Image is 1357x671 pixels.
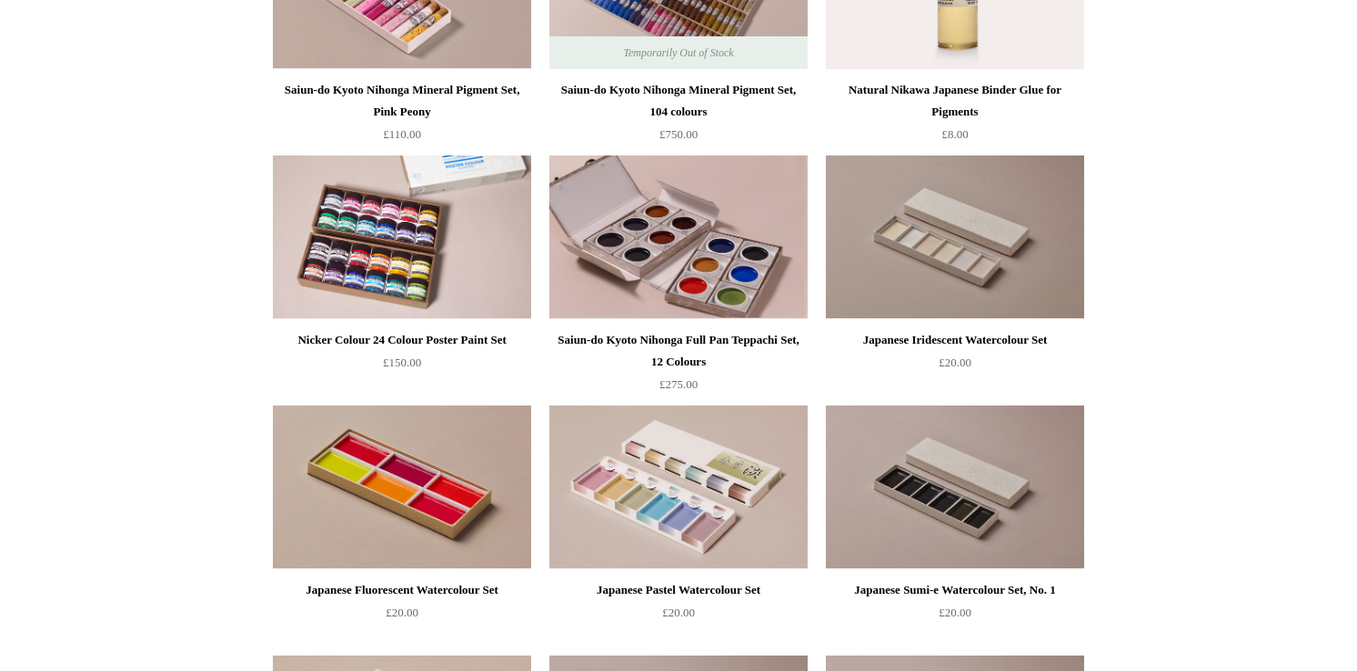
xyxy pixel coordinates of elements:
[830,579,1080,601] div: Japanese Sumi-e Watercolour Set, No. 1
[273,155,531,319] a: Nicker Colour 24 Colour Poster Paint Set Nicker Colour 24 Colour Poster Paint Set
[826,329,1084,404] a: Japanese Iridescent Watercolour Set £20.00
[659,127,698,141] span: £750.00
[273,79,531,154] a: Saiun-do Kyoto Nihonga Mineral Pigment Set, Pink Peony £110.00
[605,36,751,69] span: Temporarily Out of Stock
[826,155,1084,319] a: Japanese Iridescent Watercolour Set Japanese Iridescent Watercolour Set
[277,329,527,351] div: Nicker Colour 24 Colour Poster Paint Set
[386,606,418,619] span: £20.00
[273,155,531,319] img: Nicker Colour 24 Colour Poster Paint Set
[826,79,1084,154] a: Natural Nikawa Japanese Binder Glue for Pigments £8.00
[277,579,527,601] div: Japanese Fluorescent Watercolour Set
[549,406,808,569] img: Japanese Pastel Watercolour Set
[383,356,421,369] span: £150.00
[826,406,1084,569] img: Japanese Sumi-e Watercolour Set, No. 1
[549,155,808,319] a: Saiun-do Kyoto Nihonga Full Pan Teppachi Set, 12 Colours Saiun-do Kyoto Nihonga Full Pan Teppachi...
[659,377,698,391] span: £275.00
[826,579,1084,654] a: Japanese Sumi-e Watercolour Set, No. 1 £20.00
[554,79,803,123] div: Saiun-do Kyoto Nihonga Mineral Pigment Set, 104 colours
[549,406,808,569] a: Japanese Pastel Watercolour Set Japanese Pastel Watercolour Set
[830,329,1080,351] div: Japanese Iridescent Watercolour Set
[383,127,421,141] span: £110.00
[273,406,531,569] a: Japanese Fluorescent Watercolour Set Japanese Fluorescent Watercolour Set
[549,329,808,404] a: Saiun-do Kyoto Nihonga Full Pan Teppachi Set, 12 Colours £275.00
[549,79,808,154] a: Saiun-do Kyoto Nihonga Mineral Pigment Set, 104 colours £750.00
[830,79,1080,123] div: Natural Nikawa Japanese Binder Glue for Pigments
[826,406,1084,569] a: Japanese Sumi-e Watercolour Set, No. 1 Japanese Sumi-e Watercolour Set, No. 1
[939,606,971,619] span: £20.00
[826,155,1084,319] img: Japanese Iridescent Watercolour Set
[939,356,971,369] span: £20.00
[554,329,803,373] div: Saiun-do Kyoto Nihonga Full Pan Teppachi Set, 12 Colours
[941,127,968,141] span: £8.00
[277,79,527,123] div: Saiun-do Kyoto Nihonga Mineral Pigment Set, Pink Peony
[549,579,808,654] a: Japanese Pastel Watercolour Set £20.00
[549,155,808,319] img: Saiun-do Kyoto Nihonga Full Pan Teppachi Set, 12 Colours
[662,606,695,619] span: £20.00
[273,579,531,654] a: Japanese Fluorescent Watercolour Set £20.00
[273,406,531,569] img: Japanese Fluorescent Watercolour Set
[273,329,531,404] a: Nicker Colour 24 Colour Poster Paint Set £150.00
[554,579,803,601] div: Japanese Pastel Watercolour Set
